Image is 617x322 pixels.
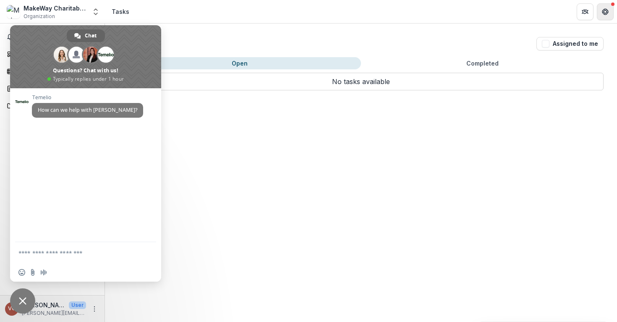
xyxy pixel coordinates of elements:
span: How can we help with [PERSON_NAME]? [38,106,137,113]
div: MakeWay Charitable Society - Resilient Waters [24,4,86,13]
p: [PERSON_NAME][EMAIL_ADDRESS][DOMAIN_NAME] [22,309,86,317]
p: User [69,301,86,309]
span: Chat [85,29,97,42]
button: More [89,304,99,314]
img: MakeWay Charitable Society - Resilient Waters [7,5,20,18]
span: Send a file [29,269,36,276]
button: Completed [361,57,604,69]
button: Get Help [597,3,614,20]
button: Open [118,57,361,69]
div: Tasks [112,7,129,16]
a: Documents [3,99,101,113]
div: Vicki Guzikowski [8,306,16,311]
button: Partners [577,3,593,20]
div: Close chat [10,288,35,314]
a: Tasks [3,64,101,78]
nav: breadcrumb [108,5,133,18]
p: No tasks available [118,73,604,90]
button: Notifications5 [3,30,101,44]
span: Temelio [32,95,143,100]
span: Audio message [40,269,47,276]
button: Open entity switcher [90,3,102,20]
span: Insert an emoji [18,269,25,276]
textarea: Compose your message... [18,249,134,257]
a: Dashboard [3,47,101,61]
button: Assigned to me [536,37,604,50]
span: Organization [24,13,55,20]
div: Chat [67,29,105,42]
a: Proposals [3,82,101,95]
p: [PERSON_NAME] [22,301,65,309]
